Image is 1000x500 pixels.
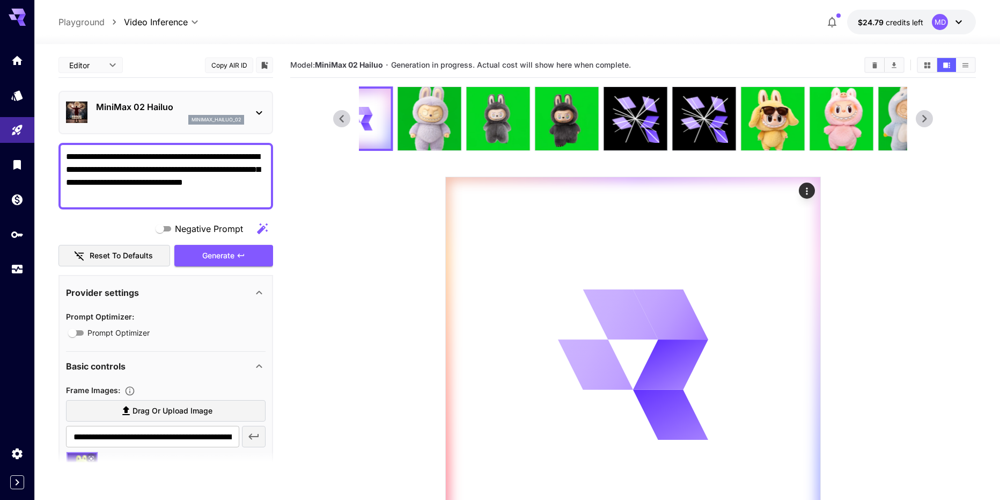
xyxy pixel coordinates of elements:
[956,58,975,72] button: Show videos in list view
[192,116,241,124] p: minimax_hailuo_02
[66,286,139,299] p: Provider settings
[66,353,266,379] div: Basic controls
[398,87,461,150] img: w9mmyrcoNSAPAAAAABJRU5ErkJggg==
[858,18,886,27] span: $24.79
[885,58,903,72] button: Download All
[11,158,24,171] div: Library
[799,183,815,199] div: Actions
[66,96,266,129] div: MiniMax 02 Hailuominimax_hailuo_02
[858,17,923,28] div: $24.78784
[66,360,126,373] p: Basic controls
[466,87,530,150] img: hq4SiFk3+3AAAAABJRU5ErkJggg==
[174,245,273,267] button: Generate
[66,400,266,422] label: Drag or upload image
[66,280,266,306] div: Provider settings
[864,57,905,73] div: Clear videosDownload All
[205,57,253,73] button: Copy AIR ID
[865,58,884,72] button: Clear videos
[932,14,948,30] div: MD
[58,16,105,28] a: Playground
[886,18,923,27] span: credits left
[58,16,124,28] nav: breadcrumb
[133,404,212,418] span: Drag or upload image
[741,87,804,150] img: 0QAYMA8xWEM3fiBhAJCGgDMHwCY6euX4KQSL+6722QmP4F3QUOCkpklAMgCwE2jAGe6djJqPGltTcOAJDEAwjBMq6ATfGxmDQ...
[11,193,24,206] div: Wallet
[69,60,102,71] span: Editor
[175,222,243,235] span: Negative Prompt
[11,54,24,67] div: Home
[917,57,976,73] div: Show videos in grid viewShow videos in video viewShow videos in list view
[810,87,873,150] img: B0sztkuXjWBlAAAAAElFTkSuQmCC
[66,312,134,321] span: Prompt Optimizer :
[918,58,937,72] button: Show videos in grid view
[87,327,150,338] span: Prompt Optimizer
[878,87,942,150] img: x9ECTYOIH5dNQAAAABJRU5ErkJggg==
[96,100,244,113] p: MiniMax 02 Hailuo
[58,245,170,267] button: Reset to defaults
[290,60,383,69] span: Model:
[315,60,383,69] b: MiniMax 02 Hailuo
[535,87,598,150] img: NrcnOhviAAAAAElFTkSuQmCC
[847,10,976,34] button: $24.78784MD
[386,59,388,71] p: ·
[11,263,24,276] div: Usage
[260,59,269,71] button: Add to library
[120,386,139,396] button: Upload frame images.
[10,475,24,489] button: Expand sidebar
[11,124,24,137] div: Playground
[124,16,188,28] span: Video Inference
[202,249,234,263] span: Generate
[391,60,631,69] span: Generation in progress. Actual cost will show here when complete.
[11,447,24,460] div: Settings
[937,58,956,72] button: Show videos in video view
[11,228,24,241] div: API Keys
[11,89,24,102] div: Models
[66,386,120,395] span: Frame Images :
